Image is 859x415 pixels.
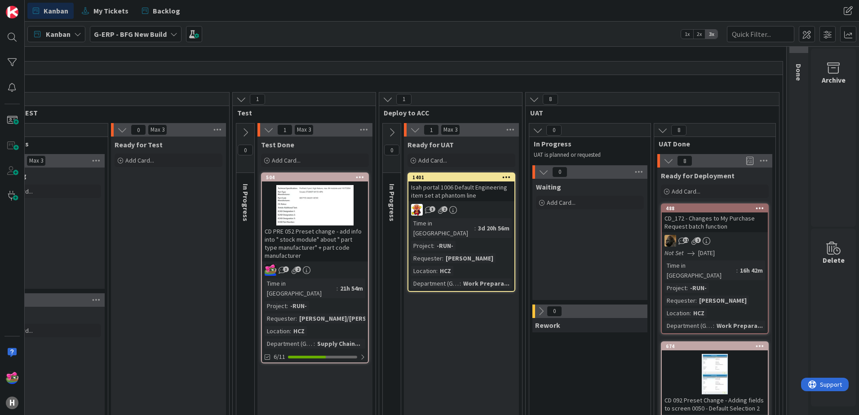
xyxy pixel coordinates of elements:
div: CD PRE 052 Preset change - add info into " stock module" about " part type manufacturer" + part c... [262,225,368,261]
span: Test [237,108,364,117]
div: Work Prepara... [461,278,512,288]
div: 16h 42m [738,265,765,275]
span: Kanban [46,29,71,40]
div: 504 [266,174,368,181]
span: [DATE] [698,248,715,258]
div: 21h 54m [338,283,365,293]
div: Location [265,326,290,336]
span: : [713,321,714,331]
img: LC [411,204,423,216]
span: 8 [677,155,692,166]
div: 504CD PRE 052 Preset change - add info into " stock module" about " part type manufacturer" + par... [262,173,368,261]
div: Time in [GEOGRAPHIC_DATA] [664,260,736,280]
div: Time in [GEOGRAPHIC_DATA] [411,218,474,238]
a: My Tickets [76,3,134,19]
div: Department (G-ERP) [664,321,713,331]
div: Supply Chain... [315,339,363,349]
span: Test Done [261,140,294,149]
span: Ready for Test [115,140,163,149]
span: 1x [681,30,693,39]
span: 1 [396,94,412,105]
span: : [290,326,291,336]
img: Visit kanbanzone.com [6,6,18,18]
div: 488 [662,204,768,212]
div: -RUN- [434,241,456,251]
span: Rework [535,321,560,330]
span: UAT [530,108,768,117]
span: 0 [131,124,146,135]
span: UAT Done [659,139,764,148]
div: 1401 [412,174,514,181]
p: UAT is planned or requested [534,151,640,159]
div: [PERSON_NAME]/[PERSON_NAME]... [297,313,404,323]
div: Department (G-ERP) [411,278,460,288]
div: Time in [GEOGRAPHIC_DATA] [265,278,337,298]
div: CD_172 - Changes to My Purchase Request batch function [662,212,768,232]
span: : [736,265,738,275]
img: JK [6,371,18,384]
span: 3 [429,206,435,212]
span: : [436,266,438,276]
div: Requester [664,296,695,305]
div: Max 3 [443,128,457,132]
span: 8 [543,94,558,105]
span: : [433,241,434,251]
div: Project [265,301,287,311]
span: : [474,223,476,233]
span: 8 [671,125,686,136]
span: In Progress [534,139,639,148]
div: H [6,397,18,409]
div: 3d 20h 56m [476,223,512,233]
span: 1 [277,124,292,135]
div: 674CD 092 Preset Change - Adding fields to screen 0050 - Default Selection 2 [662,342,768,414]
div: 488 [666,205,768,212]
span: : [690,308,691,318]
span: : [460,278,461,288]
div: JK [262,264,368,276]
div: 488CD_172 - Changes to My Purchase Request batch function [662,204,768,232]
span: : [686,283,688,293]
span: Add Card... [125,156,154,164]
span: My Tickets [93,5,128,16]
span: : [442,253,443,263]
div: Max 3 [297,128,311,132]
span: 2 [295,266,301,272]
div: HCZ [291,326,307,336]
div: HCZ [691,308,707,318]
span: 1 [424,124,439,135]
div: 674 [662,342,768,350]
div: Project [664,283,686,293]
span: In Progress [388,184,397,221]
div: 1401 [408,173,514,181]
span: : [337,283,338,293]
span: : [287,301,288,311]
span: : [695,296,697,305]
div: Isah portal 1006 Default Engineering item set at phantom line [408,181,514,201]
div: Requester [265,313,296,323]
span: Backlog [153,5,180,16]
span: Ready for UAT [407,140,454,149]
a: Kanban [27,3,74,19]
span: : [296,313,297,323]
div: LC [408,204,514,216]
div: Location [411,266,436,276]
a: Backlog [137,3,186,19]
span: 31 [683,237,689,243]
div: Max 3 [151,128,164,132]
span: 3 [283,266,289,272]
span: Add Card... [672,187,700,195]
img: JK [265,264,276,276]
span: 0 [552,167,567,177]
div: -RUN- [688,283,709,293]
div: 674 [666,343,768,349]
div: Requester [411,253,442,263]
input: Quick Filter... [727,26,794,42]
span: Done [794,64,803,81]
span: Kanban [44,5,68,16]
div: Location [664,308,690,318]
span: 0 [547,306,562,317]
div: 1401Isah portal 1006 Default Engineering item set at phantom line [408,173,514,201]
b: G-ERP - BFG New Build [94,30,167,39]
span: 1 [250,94,265,105]
span: Deploy to ACC [384,108,511,117]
